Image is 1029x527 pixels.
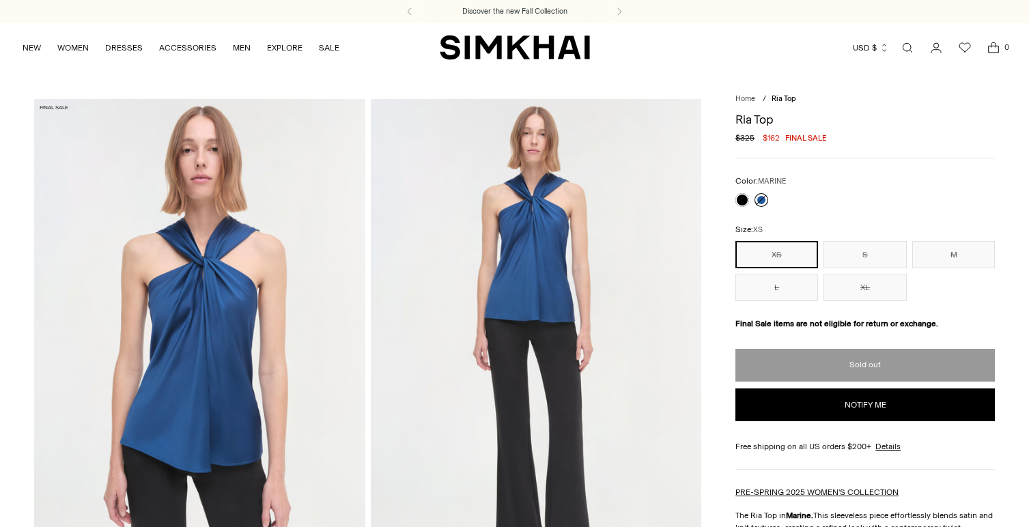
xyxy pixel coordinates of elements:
[735,113,995,126] h1: Ria Top
[786,511,813,520] strong: Marine.
[267,33,302,63] a: EXPLORE
[875,440,901,453] a: Details
[1000,41,1013,53] span: 0
[735,94,755,103] a: Home
[735,487,899,497] a: PRE-SPRING 2025 WOMEN'S COLLECTION
[735,440,995,453] div: Free shipping on all US orders $200+
[912,241,995,268] button: M
[823,274,906,301] button: XL
[735,132,755,144] s: $325
[462,6,567,17] a: Discover the new Fall Collection
[922,34,950,61] a: Go to the account page
[823,241,906,268] button: S
[758,177,786,186] span: MARINE
[735,223,763,236] label: Size:
[735,388,995,421] button: Notify me
[233,33,251,63] a: MEN
[772,94,796,103] span: Ria Top
[159,33,216,63] a: ACCESSORIES
[735,94,995,105] nav: breadcrumbs
[763,94,766,105] div: /
[105,33,143,63] a: DRESSES
[753,225,763,234] span: XS
[23,33,41,63] a: NEW
[735,175,786,188] label: Color:
[735,241,818,268] button: XS
[57,33,89,63] a: WOMEN
[951,34,978,61] a: Wishlist
[853,33,889,63] button: USD $
[319,33,339,63] a: SALE
[894,34,921,61] a: Open search modal
[735,274,818,301] button: L
[735,319,938,328] strong: Final Sale items are not eligible for return or exchange.
[763,132,780,144] span: $162
[440,34,590,61] a: SIMKHAI
[980,34,1007,61] a: Open cart modal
